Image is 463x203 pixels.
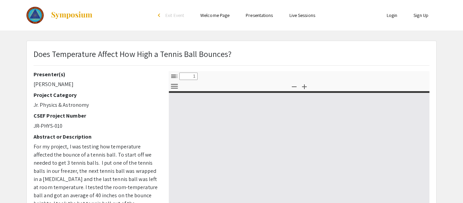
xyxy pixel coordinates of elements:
p: [PERSON_NAME] [34,80,159,88]
p: JR-PHYS-010 [34,122,159,130]
a: Live Sessions [289,12,315,18]
img: The 2023 Colorado Science & Engineering Fair [26,7,44,24]
h2: CSEF Project Number [34,113,159,119]
a: The 2023 Colorado Science & Engineering Fair [26,7,93,24]
button: Zoom Out [288,81,300,91]
div: arrow_back_ios [158,13,162,17]
a: Login [387,12,398,18]
h2: Presenter(s) [34,71,159,78]
iframe: Chat [434,172,458,198]
input: Page [179,73,198,80]
button: Zoom In [299,81,310,91]
h2: Project Category [34,92,159,98]
h2: Abstract or Description [34,134,159,140]
button: Tools [168,81,180,91]
a: Sign Up [414,12,428,18]
img: Symposium by ForagerOne [51,11,93,19]
p: Jr. Physics & Astronomy [34,101,159,109]
a: Welcome Page [200,12,229,18]
p: Does Temperature Affect How High a Tennis Ball Bounces? [34,48,232,60]
button: Toggle Sidebar [168,71,180,81]
a: Presentations [246,12,273,18]
span: Exit Event [165,12,184,18]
